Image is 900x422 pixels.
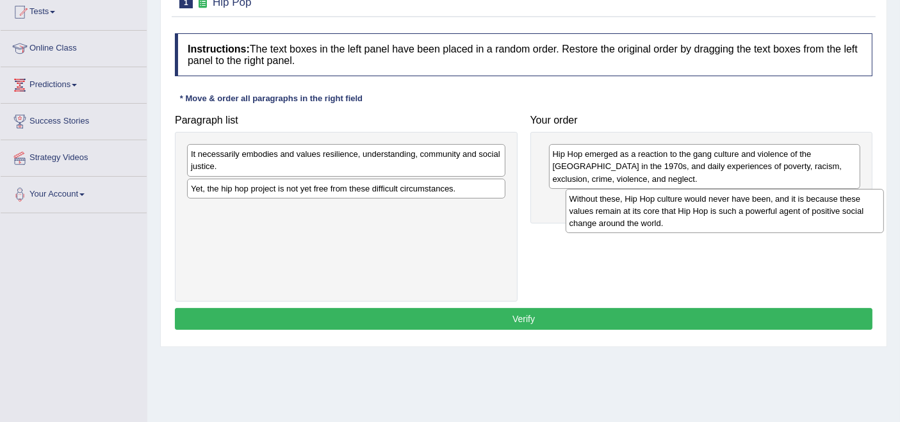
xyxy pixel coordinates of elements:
[175,33,872,76] h4: The text boxes in the left panel have been placed in a random order. Restore the original order b...
[1,31,147,63] a: Online Class
[530,115,873,126] h4: Your order
[187,179,505,199] div: Yet, the hip hop project is not yet free from these difficult circumstances.
[566,189,884,233] div: Without these, Hip Hop culture would never have been, and it is because these values remain at it...
[187,144,505,176] div: It necessarily embodies and values resilience, understanding, community and social justice.
[188,44,250,54] b: Instructions:
[175,308,872,330] button: Verify
[1,177,147,209] a: Your Account
[1,140,147,172] a: Strategy Videos
[549,144,861,188] div: Hip Hop emerged as a reaction to the gang culture and violence of the [GEOGRAPHIC_DATA] in the 19...
[175,92,368,104] div: * Move & order all paragraphs in the right field
[1,104,147,136] a: Success Stories
[175,115,518,126] h4: Paragraph list
[1,67,147,99] a: Predictions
